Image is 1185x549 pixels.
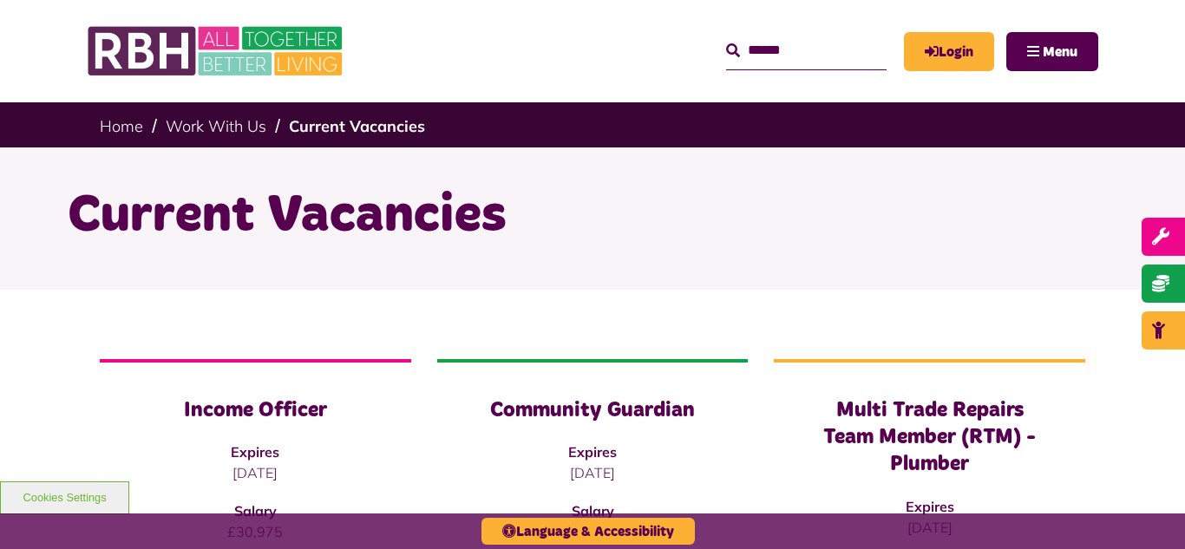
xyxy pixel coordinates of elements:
h3: Income Officer [134,397,376,424]
strong: Salary [572,502,614,520]
iframe: Netcall Web Assistant for live chat [1107,471,1185,549]
p: [DATE] [134,462,376,483]
button: Language & Accessibility [481,518,695,545]
a: Current Vacancies [289,116,425,136]
p: [DATE] [472,462,714,483]
span: Menu [1043,45,1077,59]
button: Navigation [1006,32,1098,71]
img: RBH [87,17,347,85]
h3: Community Guardian [472,397,714,424]
strong: Expires [568,443,617,461]
h3: Multi Trade Repairs Team Member (RTM) - Plumber [809,397,1051,479]
a: MyRBH [904,32,994,71]
a: Home [100,116,143,136]
strong: Expires [231,443,279,461]
strong: Salary [234,502,277,520]
a: Work With Us [166,116,266,136]
h1: Current Vacancies [68,182,1117,250]
strong: Expires [906,498,954,515]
